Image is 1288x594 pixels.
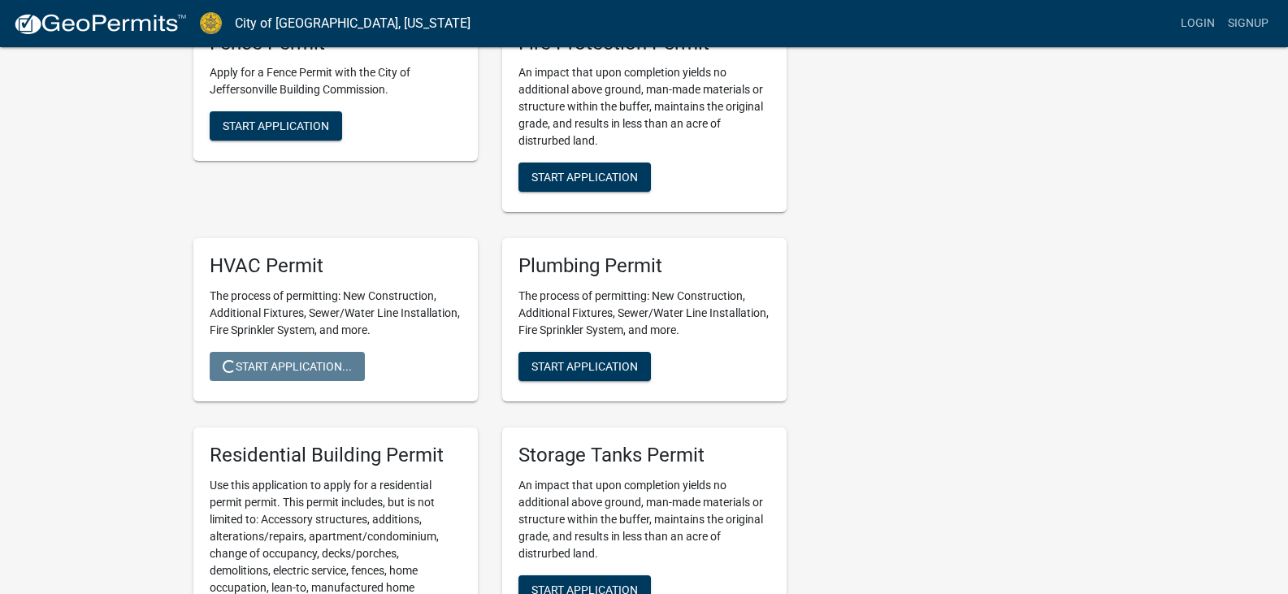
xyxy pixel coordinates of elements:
[518,288,770,339] p: The process of permitting: New Construction, Additional Fixtures, Sewer/Water Line Installation, ...
[1174,8,1221,39] a: Login
[518,352,651,381] button: Start Application
[531,171,638,184] span: Start Application
[223,119,329,132] span: Start Application
[210,352,365,381] button: Start Application...
[235,10,471,37] a: City of [GEOGRAPHIC_DATA], [US_STATE]
[518,64,770,150] p: An impact that upon completion yields no additional above ground, man-made materials or structure...
[1221,8,1275,39] a: Signup
[518,163,651,192] button: Start Application
[210,444,462,467] h5: Residential Building Permit
[210,64,462,98] p: Apply for a Fence Permit with the City of Jeffersonville Building Commission.
[200,12,222,34] img: City of Jeffersonville, Indiana
[210,254,462,278] h5: HVAC Permit
[518,477,770,562] p: An impact that upon completion yields no additional above ground, man-made materials or structure...
[518,444,770,467] h5: Storage Tanks Permit
[518,254,770,278] h5: Plumbing Permit
[210,111,342,141] button: Start Application
[531,360,638,373] span: Start Application
[210,288,462,339] p: The process of permitting: New Construction, Additional Fixtures, Sewer/Water Line Installation, ...
[223,360,352,373] span: Start Application...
